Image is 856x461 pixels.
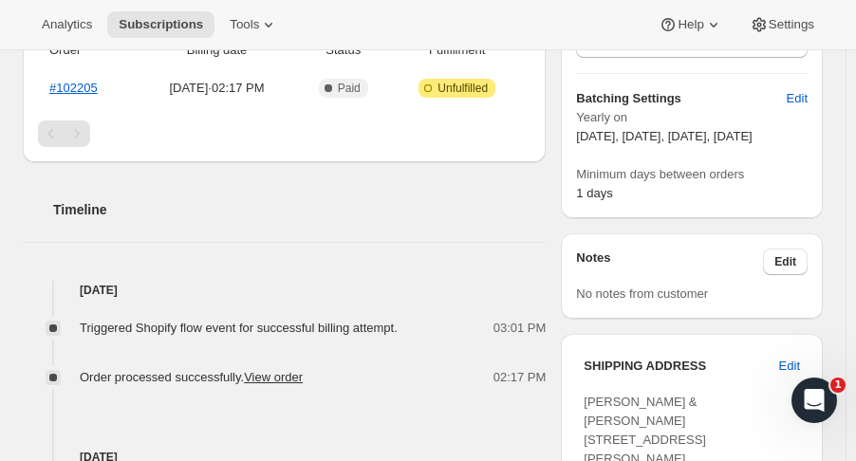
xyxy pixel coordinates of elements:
button: Edit [775,83,819,114]
h3: Notes [576,249,763,275]
span: 1 days [576,186,612,200]
span: Unfulfilled [437,81,488,96]
span: Paid [338,81,361,96]
span: [DATE], [DATE], [DATE], [DATE] [576,129,752,143]
button: Subscriptions [107,11,214,38]
a: View order [244,370,303,384]
nav: Pagination [38,120,530,147]
span: 03:01 PM [493,319,547,338]
span: No notes from customer [576,286,708,301]
span: [DATE] · 02:17 PM [142,79,292,98]
button: Edit [763,249,808,275]
a: #102205 [49,81,98,95]
h3: SHIPPING ADDRESS [584,357,778,376]
span: Edit [779,357,800,376]
h2: Timeline [53,200,546,219]
span: 1 [830,378,846,393]
span: Triggered Shopify flow event for successful billing attempt. [80,321,398,335]
span: Edit [787,89,808,108]
th: Order [38,29,137,71]
span: Edit [774,254,796,269]
h4: [DATE] [23,281,546,300]
span: Tools [230,17,259,32]
span: Settings [769,17,814,32]
span: Billing date [142,41,292,60]
button: Edit [768,351,811,381]
span: Order processed successfully. [80,370,303,384]
span: Analytics [42,17,92,32]
button: Analytics [30,11,103,38]
span: Fulfillment [395,41,519,60]
button: Help [647,11,734,38]
span: Subscriptions [119,17,203,32]
iframe: Intercom live chat [791,378,837,423]
span: Yearly on [576,108,808,127]
button: Tools [218,11,289,38]
span: Help [678,17,703,32]
h6: Batching Settings [576,89,786,108]
span: Status [303,41,383,60]
span: 02:17 PM [493,368,547,387]
button: Settings [738,11,826,38]
span: Minimum days between orders [576,165,808,184]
